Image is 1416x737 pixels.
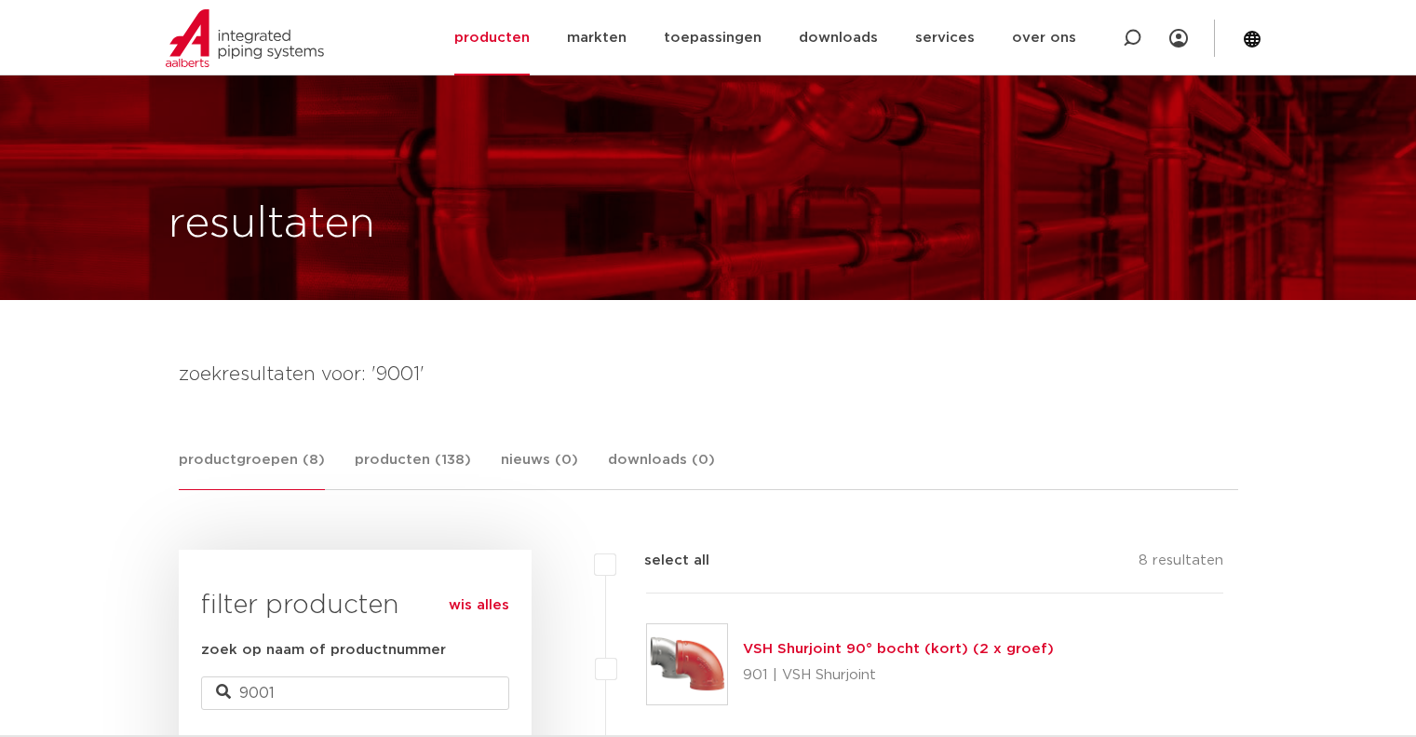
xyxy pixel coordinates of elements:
[179,449,325,490] a: productgroepen (8)
[179,360,1238,389] h4: zoekresultaten voor: '9001'
[449,594,509,617] a: wis alles
[501,449,578,489] a: nieuws (0)
[355,449,471,489] a: producten (138)
[616,550,709,572] label: select all
[1139,550,1223,579] p: 8 resultaten
[201,587,509,624] h3: filter producten
[169,195,375,254] h1: resultaten
[743,661,1054,690] p: 901 | VSH Shurjoint
[647,624,727,704] img: Thumbnail for VSH Shurjoint 90° bocht (kort) (2 x groef)
[608,449,715,489] a: downloads (0)
[201,676,509,710] input: zoeken
[743,642,1054,656] a: VSH Shurjoint 90° bocht (kort) (2 x groef)
[201,639,446,662] label: zoek op naam of productnummer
